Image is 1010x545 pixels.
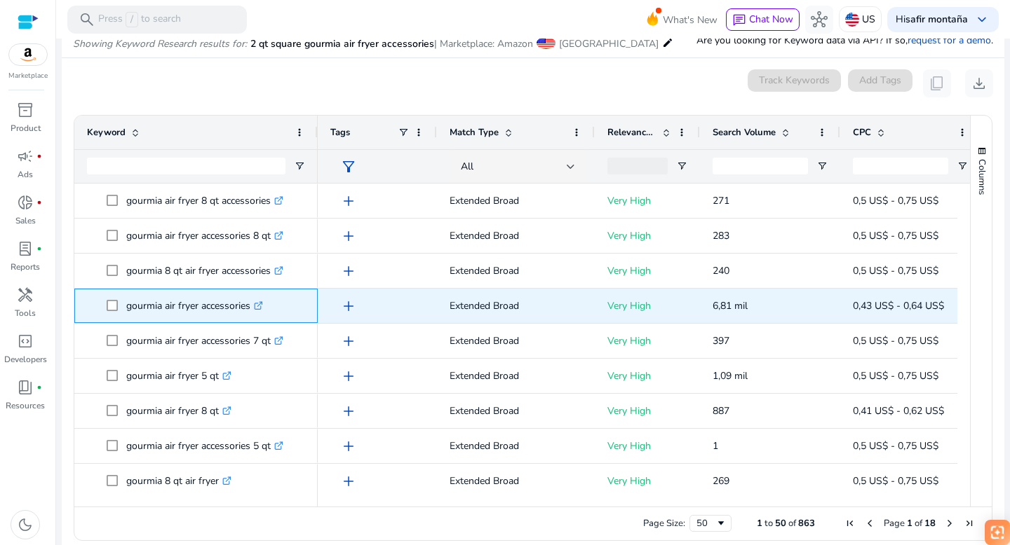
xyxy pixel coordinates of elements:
span: download [971,75,988,92]
span: 1 [757,517,762,530]
p: gourmia air fryer accessories 8 qt [126,221,283,250]
p: Extended Broad [450,396,582,425]
p: Extended Broad [450,326,582,355]
mat-icon: edit [662,34,673,51]
span: 0,5 US$ - 0,75 US$ [853,334,938,347]
p: Extended Broad [450,186,582,215]
span: 0,5 US$ - 0,75 US$ [853,439,938,453]
span: fiber_manual_record [36,246,42,251]
span: CPC [853,126,871,139]
span: 397 [713,334,729,347]
span: add [340,403,357,420]
span: Match Type [450,126,499,139]
span: add [340,193,357,209]
span: to [765,517,773,530]
p: Very High [607,221,687,250]
p: Very High [607,291,687,320]
p: Product [11,122,41,134]
p: Very High [607,326,687,355]
p: gourmia air fryer 8 qt [126,396,231,425]
span: campaign [17,148,34,165]
span: 283 [713,229,729,242]
span: 0,5 US$ - 0,75 US$ [853,369,938,382]
p: gourmia 8 qt air fryer accessories [126,256,283,285]
span: add [340,228,357,244]
p: Sales [15,214,36,227]
span: lab_profile [17,240,34,257]
p: Hi [896,15,968,25]
p: US [862,7,875,32]
p: Developers [4,353,47,366]
button: hub [805,6,833,34]
span: 2 qt square gourmia air fryer accessories [250,37,434,50]
p: Very High [607,467,687,495]
p: Extended Broad [450,256,582,285]
span: 6,81 mil [713,299,748,312]
p: gourmia air fryer accessories 7 qt [126,326,283,355]
button: Open Filter Menu [294,160,305,172]
span: keyboard_arrow_down [974,11,990,28]
span: code_blocks [17,333,34,350]
span: add [340,473,357,490]
span: Keyword [87,126,126,139]
span: search [79,11,95,28]
img: amazon.svg [9,44,47,65]
span: fiber_manual_record [36,153,42,159]
span: add [340,368,357,385]
span: filter_alt [340,158,357,175]
p: Resources [6,399,45,412]
span: of [915,517,922,530]
span: handyman [17,287,34,303]
p: Very High [607,361,687,390]
span: 240 [713,264,729,277]
p: Extended Broad [450,221,582,250]
input: Search Volume Filter Input [713,158,808,174]
span: 1 [713,439,718,453]
span: dark_mode [17,516,34,533]
span: book_4 [17,379,34,396]
p: Very High [607,396,687,425]
span: 0,5 US$ - 0,75 US$ [853,194,938,207]
span: 1,09 mil [713,369,748,382]
p: gourmia air fryer accessories [126,291,263,320]
span: add [340,263,357,280]
i: Showing Keyword Research results for: [73,37,247,50]
span: add [340,298,357,315]
span: 271 [713,194,729,207]
span: 887 [713,404,729,418]
div: Previous Page [864,518,875,529]
div: First Page [844,518,856,529]
span: [GEOGRAPHIC_DATA] [559,37,659,50]
button: Open Filter Menu [957,160,968,172]
p: Extended Broad [450,361,582,390]
span: Search Volume [713,126,776,139]
button: Open Filter Menu [816,160,828,172]
span: 863 [798,517,815,530]
p: Very High [607,256,687,285]
button: chatChat Now [726,8,800,31]
p: Reports [11,261,40,273]
span: All [461,160,473,173]
span: add [340,333,357,350]
span: 50 [775,517,786,530]
div: Last Page [964,518,975,529]
p: Very High [607,186,687,215]
span: / [126,12,138,27]
span: fiber_manual_record [36,385,42,390]
span: Chat Now [749,13,793,26]
span: donut_small [17,194,34,211]
b: safir montaña [905,13,968,26]
button: Open Filter Menu [676,160,687,172]
p: gourmia 8 qt air fryer [126,467,231,495]
div: 50 [696,517,715,530]
p: Extended Broad [450,432,582,460]
span: hub [811,11,828,28]
span: Page [884,517,905,530]
span: of [788,517,796,530]
p: Marketplace [8,71,48,81]
div: Page Size [689,515,732,532]
span: What's New [663,8,718,32]
span: fiber_manual_record [36,200,42,205]
span: add [340,438,357,455]
p: gourmia air fryer accessories 5 qt [126,432,283,460]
